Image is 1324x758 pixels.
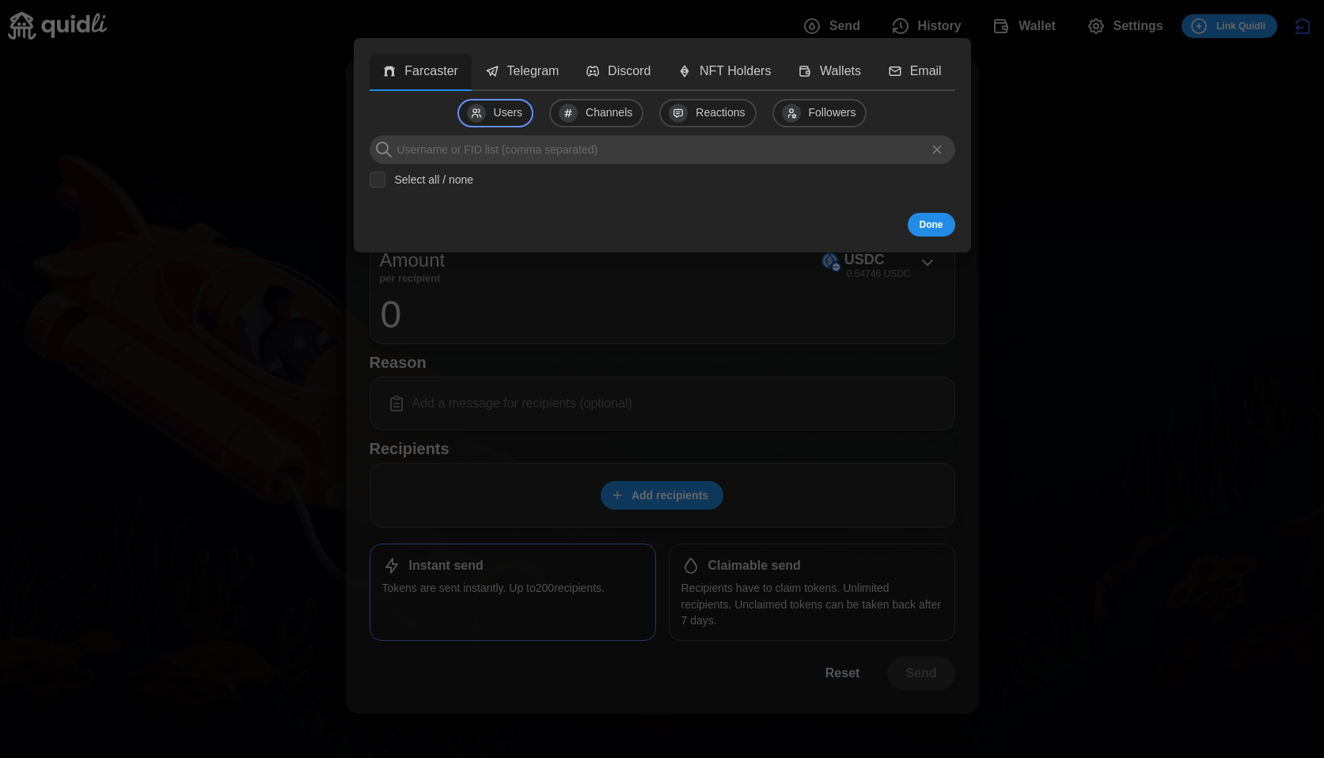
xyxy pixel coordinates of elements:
[385,172,474,188] label: Select all / none
[910,62,942,81] p: Email
[809,104,856,122] p: Followers
[370,135,955,164] input: Username or FID list (comma separated)
[920,214,943,236] span: Done
[908,213,955,237] button: Done
[608,62,651,81] p: Discord
[507,62,560,81] p: Telegram
[586,104,632,122] p: Channels
[820,62,861,81] p: Wallets
[696,104,745,122] p: Reactions
[494,104,523,122] p: Users
[700,62,771,81] p: NFT Holders
[404,62,458,81] p: Farcaster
